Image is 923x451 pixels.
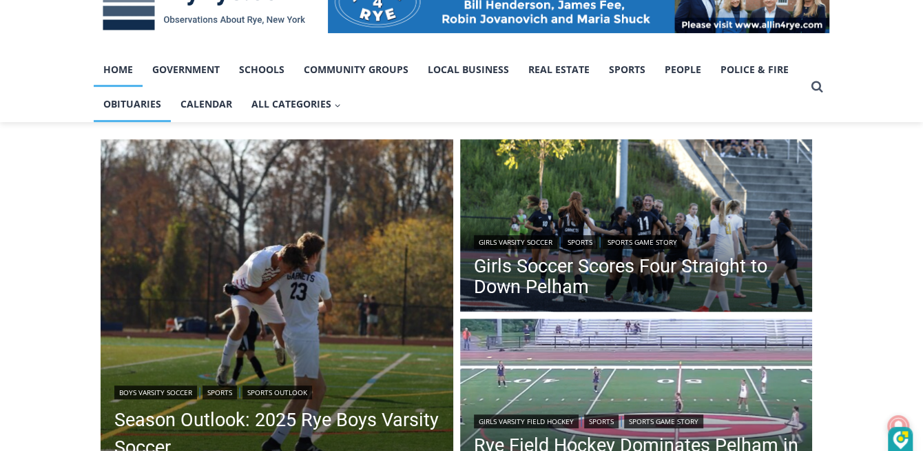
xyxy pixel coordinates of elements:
[114,385,197,399] a: Boys Varsity Soccer
[474,412,799,428] div: | |
[418,52,519,87] a: Local Business
[584,414,619,428] a: Sports
[460,139,813,316] img: (PHOTO: Rye Girls Soccer's Samantha Yeh scores a goal in her team's 4-1 victory over Pelham on Se...
[1,139,138,172] a: Open Tues. - Sun. [PHONE_NUMBER]
[294,52,418,87] a: Community Groups
[142,86,203,165] div: "[PERSON_NAME]'s draw is the fine variety of pristine raw fish kept on hand"
[805,74,829,99] button: View Search Form
[474,232,799,249] div: | |
[94,52,143,87] a: Home
[655,52,711,87] a: People
[203,385,237,399] a: Sports
[893,431,909,450] img: DzVsEph+IJtmAAAAAElFTkSuQmCC
[599,52,655,87] a: Sports
[229,52,294,87] a: Schools
[4,142,135,194] span: Open Tues. - Sun. [PHONE_NUMBER]
[242,87,351,121] button: Child menu of All Categories
[624,414,703,428] a: Sports Game Story
[348,1,651,134] div: "We would have speakers with experience in local journalism speak to us about their experiences a...
[171,87,242,121] a: Calendar
[460,139,813,316] a: Read More Girls Soccer Scores Four Straight to Down Pelham
[474,256,799,297] a: Girls Soccer Scores Four Straight to Down Pelham
[474,235,557,249] a: Girls Varsity Soccer
[603,235,682,249] a: Sports Game Story
[360,137,639,168] span: Intern @ [DOMAIN_NAME]
[143,52,229,87] a: Government
[563,235,597,249] a: Sports
[331,134,667,172] a: Intern @ [DOMAIN_NAME]
[94,52,805,122] nav: Primary Navigation
[711,52,798,87] a: Police & Fire
[474,414,579,428] a: Girls Varsity Field Hockey
[519,52,599,87] a: Real Estate
[94,87,171,121] a: Obituaries
[242,385,312,399] a: Sports Outlook
[114,383,439,399] div: | |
